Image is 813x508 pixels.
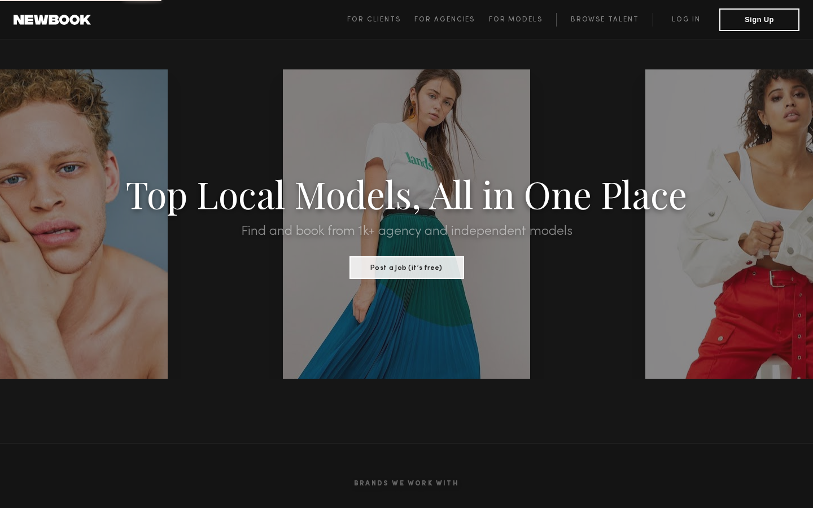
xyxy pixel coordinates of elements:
[349,260,464,273] a: Post a Job (it’s free)
[347,16,401,23] span: For Clients
[414,13,488,27] a: For Agencies
[653,13,719,27] a: Log in
[489,13,557,27] a: For Models
[61,225,752,238] h2: Find and book from 1k+ agency and independent models
[414,16,475,23] span: For Agencies
[61,176,752,211] h1: Top Local Models, All in One Place
[347,13,414,27] a: For Clients
[489,16,543,23] span: For Models
[68,466,745,501] h2: Brands We Work With
[349,256,464,279] button: Post a Job (it’s free)
[556,13,653,27] a: Browse Talent
[719,8,799,31] button: Sign Up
